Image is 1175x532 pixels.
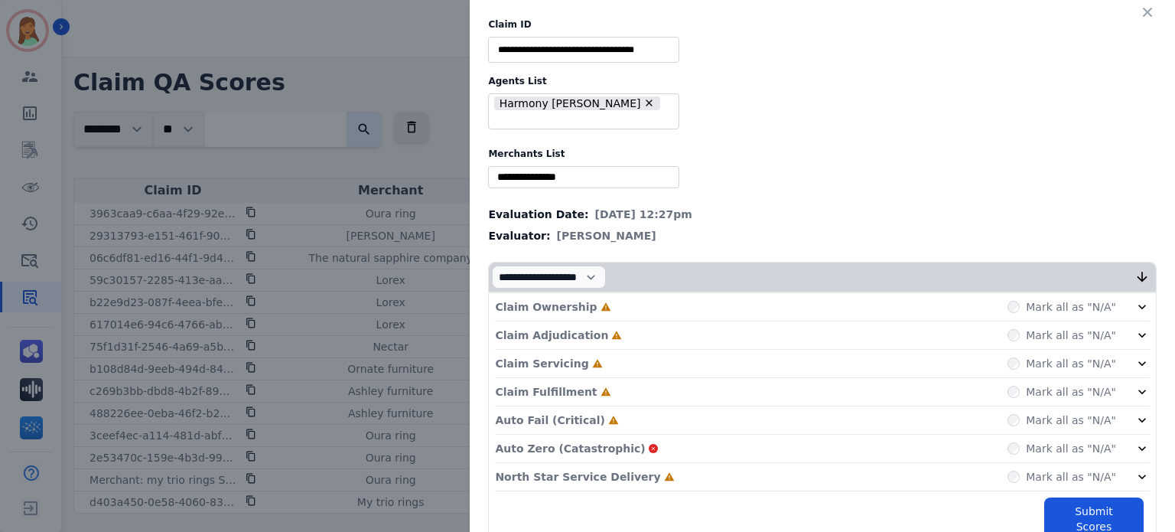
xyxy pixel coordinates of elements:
ul: selected options [492,169,675,185]
p: Claim Servicing [495,356,588,371]
label: Claim ID [488,18,1157,31]
p: North Star Service Delivery [495,469,660,485]
label: Mark all as "N/A" [1026,384,1116,400]
label: Mark all as "N/A" [1026,328,1116,343]
label: Mark all as "N/A" [1026,356,1116,371]
label: Mark all as "N/A" [1026,413,1116,428]
p: Auto Zero (Catastrophic) [495,441,645,456]
div: Evaluation Date: [488,207,1157,222]
li: Harmony [PERSON_NAME] [494,96,660,111]
label: Agents List [488,75,1157,87]
ul: selected options [492,94,669,129]
p: Claim Ownership [495,299,597,315]
button: Remove Harmony Busick [643,97,655,109]
p: Claim Adjudication [495,328,608,343]
label: Mark all as "N/A" [1026,441,1116,456]
p: Claim Fulfillment [495,384,597,400]
div: Evaluator: [488,228,1157,243]
span: [PERSON_NAME] [557,228,656,243]
label: Merchants List [488,148,1157,160]
label: Mark all as "N/A" [1026,299,1116,315]
label: Mark all as "N/A" [1026,469,1116,485]
span: [DATE] 12:27pm [595,207,692,222]
p: Auto Fail (Critical) [495,413,604,428]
